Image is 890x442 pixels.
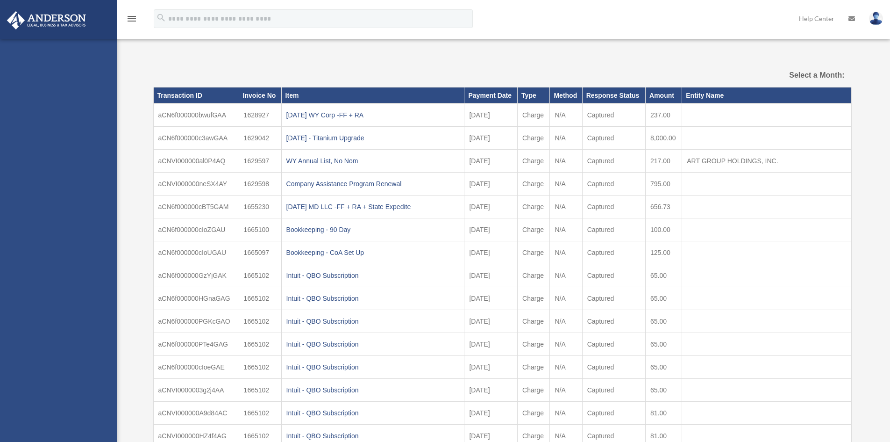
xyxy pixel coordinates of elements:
[646,379,682,402] td: 65.00
[646,287,682,310] td: 65.00
[464,356,518,379] td: [DATE]
[286,200,460,213] div: [DATE] MD LLC -FF + RA + State Expedite
[518,150,550,173] td: Charge
[286,338,460,351] div: Intuit - QBO Subscription
[518,264,550,287] td: Charge
[582,264,645,287] td: Captured
[239,310,281,333] td: 1665102
[239,218,281,241] td: 1665100
[464,310,518,333] td: [DATE]
[550,173,582,196] td: N/A
[286,131,460,145] div: [DATE] - Titanium Upgrade
[550,127,582,150] td: N/A
[646,218,682,241] td: 100.00
[239,402,281,425] td: 1665102
[518,103,550,127] td: Charge
[582,333,645,356] td: Captured
[550,287,582,310] td: N/A
[518,402,550,425] td: Charge
[153,150,239,173] td: aCNVI000000al0P4AQ
[464,333,518,356] td: [DATE]
[239,241,281,264] td: 1665097
[153,87,239,103] th: Transaction ID
[518,173,550,196] td: Charge
[518,356,550,379] td: Charge
[742,69,844,82] label: Select a Month:
[550,87,582,103] th: Method
[239,287,281,310] td: 1665102
[582,310,645,333] td: Captured
[153,127,239,150] td: aCN6f000000c3awGAA
[126,13,137,24] i: menu
[239,356,281,379] td: 1665102
[153,218,239,241] td: aCN6f000000cIoZGAU
[239,103,281,127] td: 1628927
[582,150,645,173] td: Captured
[153,241,239,264] td: aCN6f000000cIoUGAU
[518,241,550,264] td: Charge
[286,361,460,374] div: Intuit - QBO Subscription
[582,103,645,127] td: Captured
[582,87,645,103] th: Response Status
[153,173,239,196] td: aCNVI000000neSX4AY
[582,379,645,402] td: Captured
[582,196,645,218] td: Captured
[646,310,682,333] td: 65.00
[646,196,682,218] td: 656.73
[156,13,166,23] i: search
[153,402,239,425] td: aCNVI000000A9d84AC
[286,154,460,167] div: WY Annual List, No Nom
[153,379,239,402] td: aCNVI0000003g2j4AA
[464,196,518,218] td: [DATE]
[582,356,645,379] td: Captured
[646,241,682,264] td: 125.00
[646,264,682,287] td: 65.00
[518,87,550,103] th: Type
[464,127,518,150] td: [DATE]
[239,196,281,218] td: 1655230
[464,241,518,264] td: [DATE]
[286,292,460,305] div: Intuit - QBO Subscription
[464,287,518,310] td: [DATE]
[646,333,682,356] td: 65.00
[550,150,582,173] td: N/A
[518,310,550,333] td: Charge
[646,402,682,425] td: 81.00
[646,127,682,150] td: 8,000.00
[239,87,281,103] th: Invoice No
[518,218,550,241] td: Charge
[518,196,550,218] td: Charge
[286,223,460,236] div: Bookkeeping - 90 Day
[518,127,550,150] td: Charge
[286,177,460,190] div: Company Assistance Program Renewal
[153,196,239,218] td: aCN6f000000cBT5GAM
[582,402,645,425] td: Captured
[550,333,582,356] td: N/A
[126,16,137,24] a: menu
[464,264,518,287] td: [DATE]
[646,87,682,103] th: Amount
[239,150,281,173] td: 1629597
[582,218,645,241] td: Captured
[286,315,460,328] div: Intuit - QBO Subscription
[550,310,582,333] td: N/A
[518,287,550,310] td: Charge
[464,173,518,196] td: [DATE]
[239,173,281,196] td: 1629598
[869,12,883,25] img: User Pic
[153,356,239,379] td: aCN6f000000cIoeGAE
[518,333,550,356] td: Charge
[550,218,582,241] td: N/A
[550,196,582,218] td: N/A
[4,11,89,29] img: Anderson Advisors Platinum Portal
[153,103,239,127] td: aCN6f000000bwufGAA
[286,406,460,420] div: Intuit - QBO Subscription
[286,384,460,397] div: Intuit - QBO Subscription
[550,356,582,379] td: N/A
[239,127,281,150] td: 1629042
[239,333,281,356] td: 1665102
[646,173,682,196] td: 795.00
[239,264,281,287] td: 1665102
[582,287,645,310] td: Captured
[464,103,518,127] td: [DATE]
